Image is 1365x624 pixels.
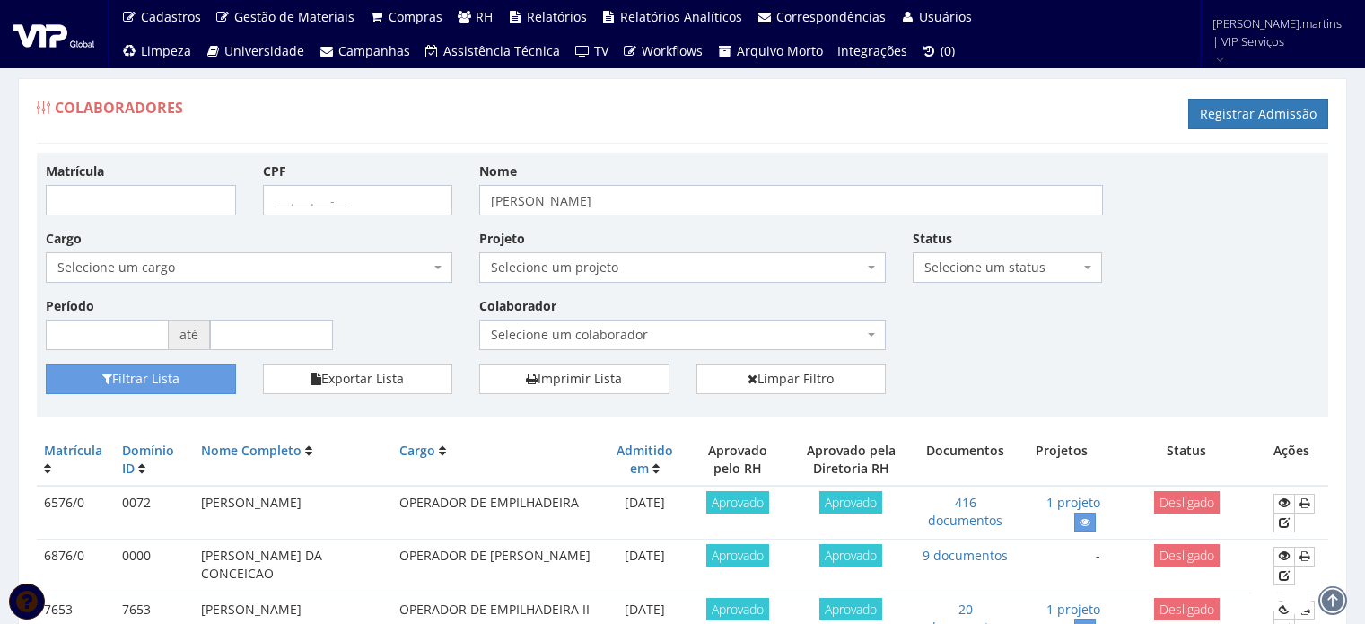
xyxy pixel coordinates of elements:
span: Limpeza [141,42,191,59]
span: Arquivo Morto [737,42,823,59]
th: Status [1107,435,1266,486]
td: 6576/0 [37,486,115,540]
span: Aprovado [706,598,769,620]
a: Limpeza [114,34,198,68]
td: [PERSON_NAME] DA CONCEICAO [194,540,392,593]
span: [PERSON_NAME].martins | VIP Serviços [1212,14,1342,50]
span: Desligado [1154,544,1220,567]
label: Status [913,230,952,248]
span: Desligado [1154,598,1220,620]
span: Correspondências [776,8,886,25]
a: Admitido em [617,442,673,477]
span: Selecione um projeto [491,259,863,277]
span: Universidade [224,42,304,59]
td: [DATE] [601,540,687,593]
span: Compras [389,8,442,25]
a: TV [567,34,616,68]
td: OPERADOR DE [PERSON_NAME] [392,540,602,593]
a: Campanhas [311,34,417,68]
label: Cargo [46,230,82,248]
span: Selecione um status [913,252,1103,283]
label: Colaborador [479,297,556,315]
th: Documentos [914,435,1017,486]
span: Aprovado [819,491,882,514]
a: 9 documentos [923,547,1008,564]
th: Projetos [1017,435,1107,486]
label: Nome [479,163,517,180]
span: até [169,320,210,350]
span: RH [476,8,493,25]
span: Aprovado [706,491,769,514]
a: Workflows [616,34,711,68]
span: TV [594,42,608,59]
span: Aprovado [819,544,882,567]
a: Imprimir Lista [479,364,669,394]
span: Selecione um cargo [46,252,452,283]
a: Arquivo Morto [710,34,830,68]
td: [PERSON_NAME] [194,486,392,540]
span: Usuários [919,8,972,25]
span: Workflows [642,42,703,59]
label: CPF [263,163,286,180]
label: Matrícula [46,163,104,180]
td: - [1017,540,1107,593]
th: Ações [1266,435,1328,486]
a: Cargo [399,442,435,459]
span: Aprovado [819,598,882,620]
span: Selecione um projeto [479,252,886,283]
button: Filtrar Lista [46,364,236,394]
th: Aprovado pela Diretoria RH [788,435,914,486]
th: Aprovado pelo RH [688,435,788,486]
span: Relatórios [527,8,587,25]
span: Assistência Técnica [443,42,560,59]
a: 1 projeto [1046,494,1100,511]
span: Integrações [837,42,907,59]
a: Integrações [830,34,914,68]
span: Selecione um colaborador [479,320,886,350]
span: Campanhas [338,42,410,59]
a: Domínio ID [122,442,174,477]
label: Projeto [479,230,525,248]
img: logo [13,21,94,48]
input: ___.___.___-__ [263,185,453,215]
span: Relatórios Analíticos [620,8,742,25]
a: (0) [914,34,963,68]
td: [DATE] [601,486,687,540]
a: Matrícula [44,442,102,459]
td: 6876/0 [37,540,115,593]
span: Cadastros [141,8,201,25]
button: Exportar Lista [263,364,453,394]
a: Limpar Filtro [696,364,887,394]
a: Registrar Admissão [1188,99,1328,129]
label: Período [46,297,94,315]
span: (0) [941,42,955,59]
td: 0072 [115,486,194,540]
a: 416 documentos [928,494,1002,529]
span: Colaboradores [55,98,183,118]
a: 1 projeto [1046,601,1100,618]
td: OPERADOR DE EMPILHADEIRA [392,486,602,540]
span: Aprovado [706,544,769,567]
span: Selecione um cargo [57,259,430,277]
span: Selecione um status [924,259,1081,277]
span: Selecione um colaborador [491,326,863,344]
a: Universidade [198,34,312,68]
td: 0000 [115,540,194,593]
a: Assistência Técnica [417,34,568,68]
a: Nome Completo [201,442,302,459]
span: Gestão de Materiais [234,8,354,25]
span: Desligado [1154,491,1220,514]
